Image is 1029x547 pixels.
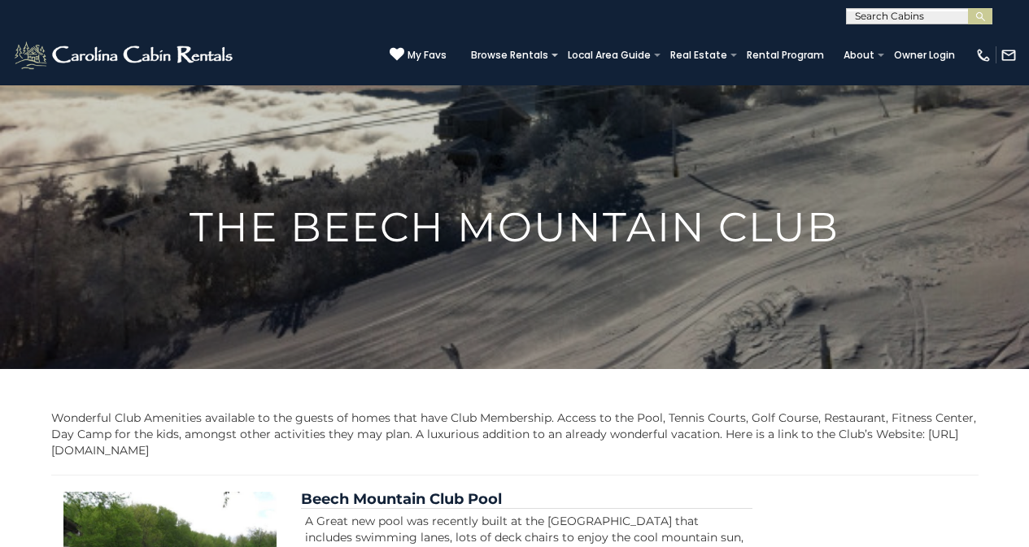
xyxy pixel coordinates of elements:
[408,48,447,63] span: My Favs
[739,44,832,67] a: Rental Program
[51,410,979,458] p: Wonderful Club Amenities available to the guests of homes that have Club Membership. Access to th...
[1001,47,1017,63] img: mail-regular-white.png
[835,44,883,67] a: About
[662,44,735,67] a: Real Estate
[975,47,992,63] img: phone-regular-white.png
[463,44,556,67] a: Browse Rentals
[301,490,502,508] a: Beech Mountain Club Pool
[886,44,963,67] a: Owner Login
[560,44,659,67] a: Local Area Guide
[390,47,447,63] a: My Favs
[12,39,238,72] img: White-1-2.png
